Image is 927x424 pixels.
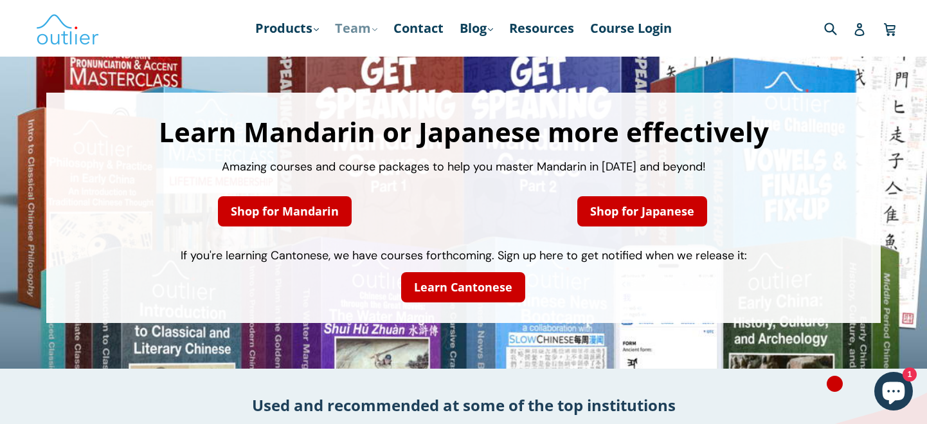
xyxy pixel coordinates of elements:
img: Outlier Linguistics [35,10,100,47]
a: Team [328,17,384,40]
inbox-online-store-chat: Shopify online store chat [870,372,917,414]
a: Blog [453,17,500,40]
input: Search [821,15,856,41]
h1: Learn Mandarin or Japanese more effectively [59,118,868,145]
a: Shop for Japanese [577,196,707,226]
a: Contact [387,17,450,40]
a: Course Login [584,17,678,40]
a: Products [249,17,325,40]
a: Learn Cantonese [401,272,525,302]
a: Shop for Mandarin [218,196,352,226]
span: If you're learning Cantonese, we have courses forthcoming. Sign up here to get notified when we r... [181,248,747,263]
a: Resources [503,17,580,40]
span: Amazing courses and course packages to help you master Mandarin in [DATE] and beyond! [222,159,706,174]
